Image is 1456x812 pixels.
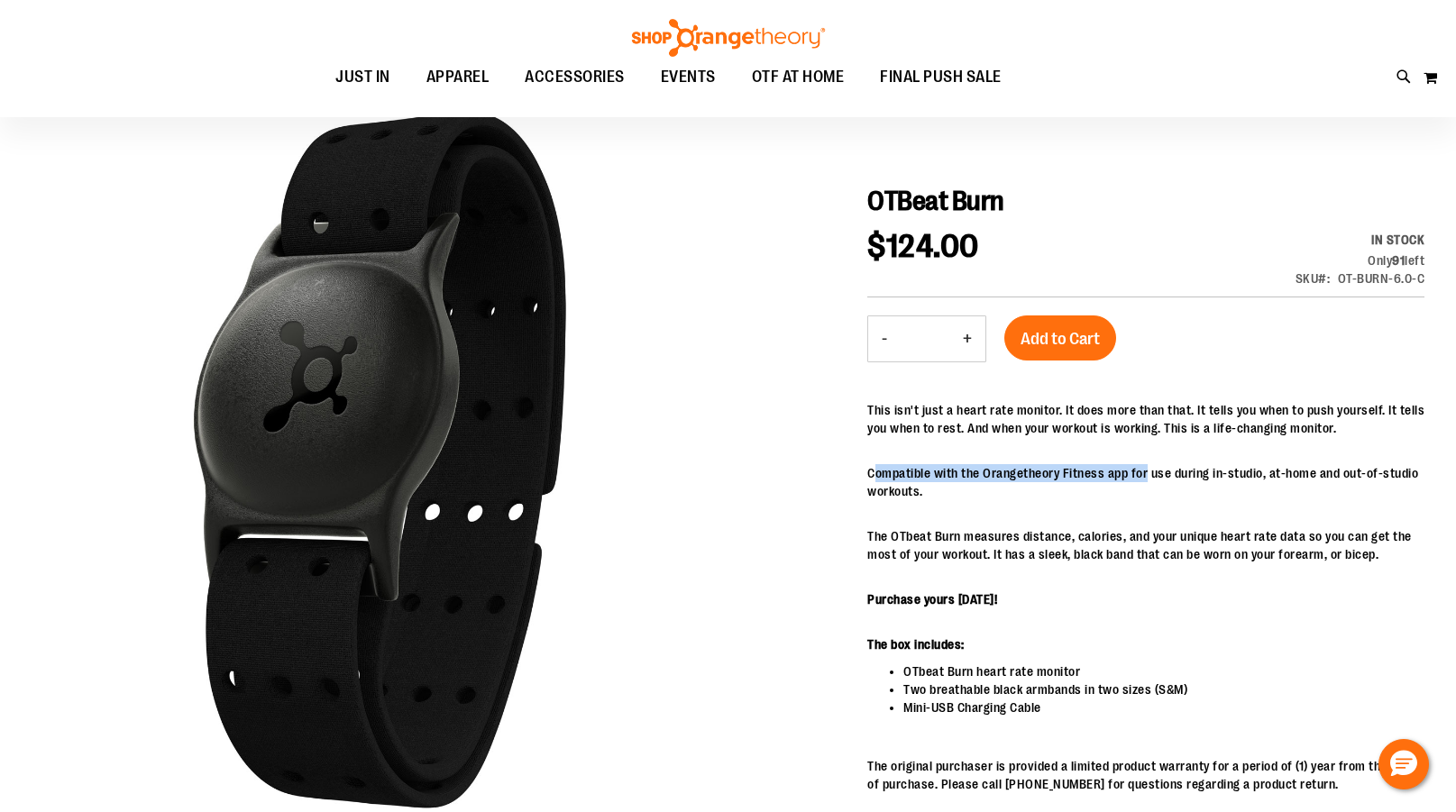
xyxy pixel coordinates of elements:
img: Main view of OTBeat Burn 6.0-C [32,112,728,808]
b: The box includes: [867,637,965,652]
a: OTF AT HOME [734,57,863,97]
li: Two breathable black armbands in two sizes (S&M) [903,680,1424,698]
img: Shop Orangetheory [629,19,828,57]
input: Product quantity [901,317,949,360]
div: Main view of OTBeat Burn 6.0-C [32,115,728,812]
button: Add to Cart [1004,315,1116,360]
li: OTbeat Burn heart rate monitor [903,662,1424,680]
a: ACCESSORIES [507,57,643,98]
span: Add to Cart [1021,329,1100,349]
div: Availability [1296,231,1425,249]
span: OTF AT HOME [752,57,845,97]
strong: 91 [1392,253,1405,268]
li: Mini-USB Charging Cable [903,698,1424,716]
span: $124.00 [867,228,979,265]
p: Compatible with the Orangetheory Fitness app for use during in-studio, at-home and out-of-studio ... [867,464,1424,500]
p: This isn't just a heart rate monitor. It does more than that. It tells you when to push yourself.... [867,401,1424,437]
button: Increase product quantity [949,316,985,361]
a: JUST IN [317,57,408,98]
button: Decrease product quantity [868,316,901,361]
b: Purchase yours [DATE]! [867,592,997,607]
span: FINAL PUSH SALE [880,57,1002,97]
span: EVENTS [661,57,716,97]
span: JUST IN [335,57,390,97]
span: In stock [1371,233,1424,247]
button: Hello, have a question? Let’s chat. [1378,739,1429,789]
span: OTBeat Burn [867,186,1004,216]
span: APPAREL [426,57,490,97]
p: The original purchaser is provided a limited product warranty for a period of (1) year from the d... [867,757,1424,793]
span: ACCESSORIES [525,57,625,97]
strong: SKU [1296,271,1331,286]
a: EVENTS [643,57,734,98]
div: carousel [32,115,728,812]
p: The OTbeat Burn measures distance, calories, and your unique heart rate data so you can get the m... [867,527,1424,563]
a: APPAREL [408,57,508,98]
a: FINAL PUSH SALE [862,57,1020,98]
div: OT-BURN-6.0-C [1338,269,1425,287]
div: Only 91 left [1296,251,1425,269]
